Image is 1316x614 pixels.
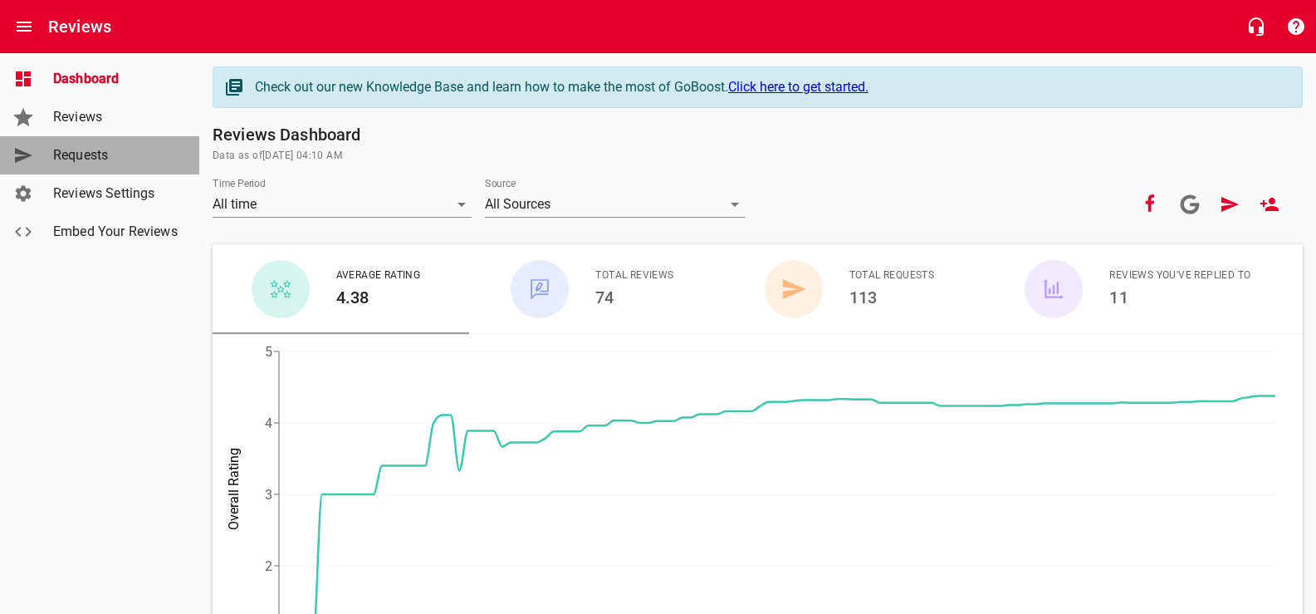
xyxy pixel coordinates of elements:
[485,191,744,218] div: All Sources
[1170,184,1210,224] a: Connect your Google account
[595,284,673,311] h6: 74
[265,487,272,503] tspan: 3
[53,107,179,127] span: Reviews
[1109,284,1250,311] h6: 11
[255,77,1285,97] div: Check out our new Knowledge Base and learn how to make the most of GoBoost.
[1130,184,1170,224] button: Your Facebook account is connected
[1109,268,1250,284] span: Reviews You've Replied To
[849,284,935,311] h6: 113
[336,284,421,311] h6: 4.38
[53,145,179,165] span: Requests
[226,448,242,530] tspan: Overall Rating
[728,79,868,95] a: Click here to get started.
[4,7,44,47] button: Open drawer
[213,179,266,189] label: Time Period
[213,148,1303,165] span: Data as of [DATE] 04:10 AM
[213,121,1303,148] h6: Reviews Dashboard
[1210,184,1250,224] a: Request Review
[485,179,516,189] label: Source
[213,191,472,218] div: All time
[265,558,272,574] tspan: 2
[595,268,673,284] span: Total Reviews
[265,415,272,431] tspan: 4
[1276,7,1316,47] button: Support Portal
[336,268,421,284] span: Average Rating
[265,344,272,360] tspan: 5
[53,69,179,89] span: Dashboard
[53,222,179,242] span: Embed Your Reviews
[48,13,111,40] h6: Reviews
[1250,184,1289,224] a: New User
[849,268,935,284] span: Total Requests
[53,184,179,204] span: Reviews Settings
[1236,7,1276,47] button: Live Chat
